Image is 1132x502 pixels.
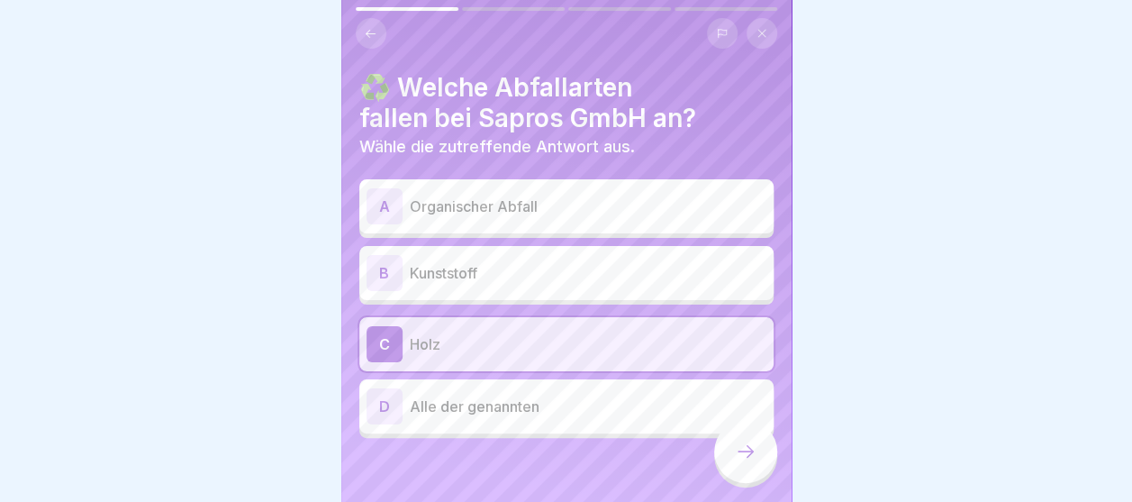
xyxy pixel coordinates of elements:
[410,396,766,417] p: Alle der genannten
[367,388,403,424] div: D
[367,188,403,224] div: A
[410,333,766,355] p: Holz
[359,137,774,157] p: Wähle die zutreffende Antwort aus.
[367,255,403,291] div: B
[410,196,766,217] p: Organischer Abfall
[367,326,403,362] div: C
[359,72,774,133] h4: ♻️ Welche Abfallarten fallen bei Sapros GmbH an?
[410,262,766,284] p: Kunststoff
